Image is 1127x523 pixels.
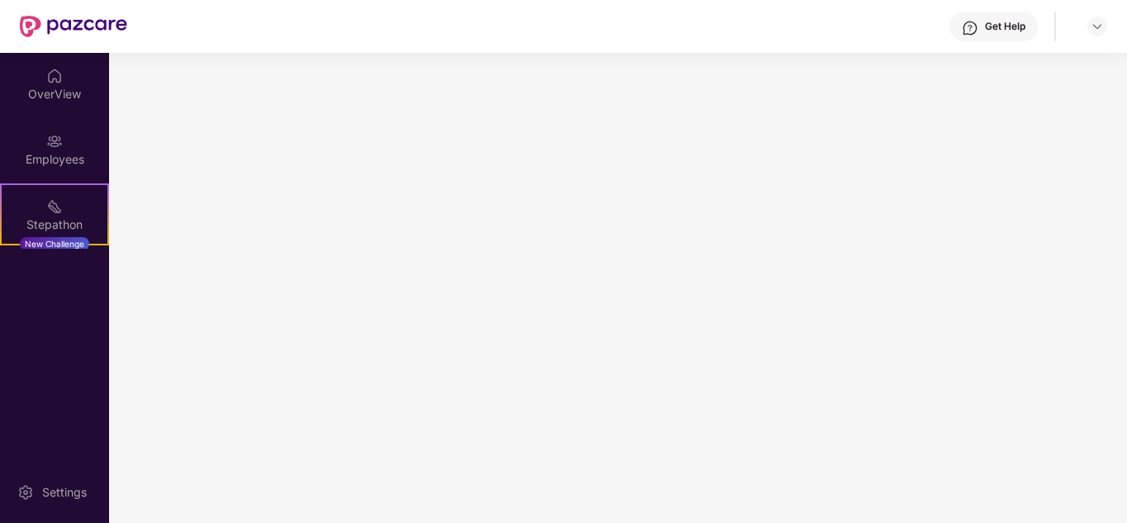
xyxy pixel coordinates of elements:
[20,16,127,37] img: New Pazcare Logo
[46,68,63,84] img: svg+xml;base64,PHN2ZyBpZD0iSG9tZSIgeG1sbnM9Imh0dHA6Ly93d3cudzMub3JnLzIwMDAvc3ZnIiB3aWR0aD0iMjAiIG...
[37,484,92,501] div: Settings
[46,133,63,150] img: svg+xml;base64,PHN2ZyBpZD0iRW1wbG95ZWVzIiB4bWxucz0iaHR0cDovL3d3dy53My5vcmcvMjAwMC9zdmciIHdpZHRoPS...
[962,20,978,36] img: svg+xml;base64,PHN2ZyBpZD0iSGVscC0zMngzMiIgeG1sbnM9Imh0dHA6Ly93d3cudzMub3JnLzIwMDAvc3ZnIiB3aWR0aD...
[1091,20,1104,33] img: svg+xml;base64,PHN2ZyBpZD0iRHJvcGRvd24tMzJ4MzIiIHhtbG5zPSJodHRwOi8vd3d3LnczLm9yZy8yMDAwL3N2ZyIgd2...
[2,216,107,233] div: Stepathon
[985,20,1025,33] div: Get Help
[46,198,63,215] img: svg+xml;base64,PHN2ZyB4bWxucz0iaHR0cDovL3d3dy53My5vcmcvMjAwMC9zdmciIHdpZHRoPSIyMSIgaGVpZ2h0PSIyMC...
[20,237,89,250] div: New Challenge
[17,484,34,501] img: svg+xml;base64,PHN2ZyBpZD0iU2V0dGluZy0yMHgyMCIgeG1sbnM9Imh0dHA6Ly93d3cudzMub3JnLzIwMDAvc3ZnIiB3aW...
